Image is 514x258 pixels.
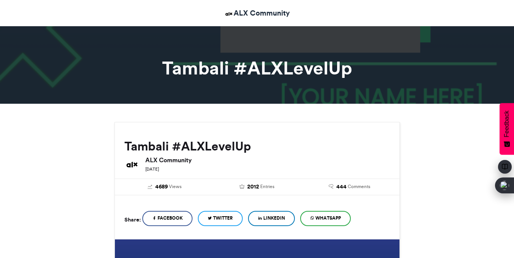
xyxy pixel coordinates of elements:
span: Views [169,183,181,190]
a: Facebook [142,211,193,226]
span: Comments [348,183,370,190]
a: 444 Comments [309,183,390,191]
span: WhatsApp [315,215,341,222]
a: WhatsApp [300,211,351,226]
img: ALX Community [224,9,234,19]
h5: Share: [124,215,141,225]
h2: Tambali #ALXLevelUp [124,139,390,153]
h6: ALX Community [145,157,390,163]
span: Entries [260,183,274,190]
span: Feedback [503,111,510,137]
span: 2012 [247,183,259,191]
img: ALX Community [124,157,140,172]
a: 4689 Views [124,183,205,191]
span: 4689 [155,183,168,191]
small: [DATE] [145,166,159,172]
span: LinkedIn [263,215,285,222]
button: Feedback - Show survey [500,103,514,155]
h1: Tambali #ALXLevelUp [46,59,468,77]
a: ALX Community [224,8,290,19]
a: LinkedIn [248,211,295,226]
a: Twitter [198,211,243,226]
span: Twitter [213,215,233,222]
span: Facebook [158,215,183,222]
span: 444 [336,183,347,191]
a: 2012 Entries [216,183,298,191]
